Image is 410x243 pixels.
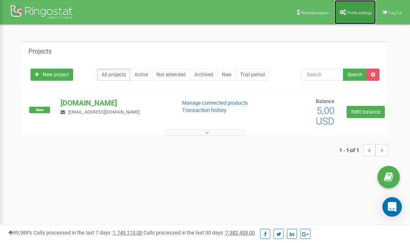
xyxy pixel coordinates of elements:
[68,110,140,115] span: [EMAIL_ADDRESS][DOMAIN_NAME]
[339,144,363,156] span: 1 - 1 of 1
[339,136,388,164] nav: ...
[316,105,334,127] span: 5,00 USD
[226,230,255,236] u: 7 382 453,00
[347,11,372,15] span: Profile settings
[113,230,142,236] u: 1 745 115,00
[236,69,269,81] a: Trial period
[61,98,169,108] p: [DOMAIN_NAME]
[30,69,73,81] a: New project
[182,107,226,113] a: Transaction history
[382,197,402,217] div: Open Intercom Messenger
[343,69,367,81] button: Search
[130,69,152,81] a: Active
[8,230,33,236] span: 99,989%
[97,69,130,81] a: All projects
[34,230,142,236] span: Calls processed in the last 7 days :
[143,230,255,236] span: Calls processed in the last 30 days :
[389,11,402,15] span: Log Out
[301,11,329,15] span: Referral program
[28,48,52,55] h5: Projects
[316,98,334,104] span: Balance
[29,107,50,113] span: New
[217,69,236,81] a: New
[190,69,218,81] a: Archived
[182,100,248,106] a: Manage connected products
[152,69,190,81] a: Not extended
[347,106,385,118] a: Refill balance
[302,69,343,81] input: Search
